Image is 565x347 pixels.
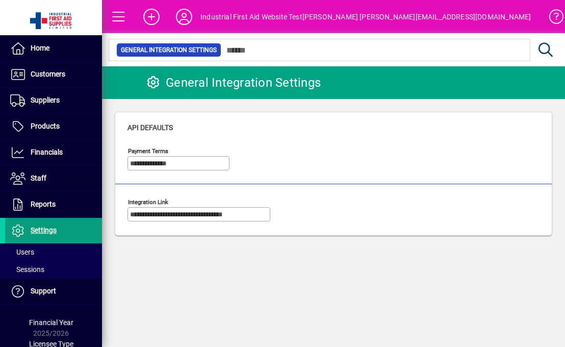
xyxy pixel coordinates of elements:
[5,88,102,113] a: Suppliers
[302,9,531,25] div: [PERSON_NAME] [PERSON_NAME][EMAIL_ADDRESS][DOMAIN_NAME]
[127,123,173,132] span: API Defaults
[135,8,168,26] button: Add
[10,265,44,274] span: Sessions
[31,287,56,295] span: Support
[5,243,102,261] a: Users
[31,70,65,78] span: Customers
[5,192,102,217] a: Reports
[5,36,102,61] a: Home
[31,96,60,104] span: Suppliers
[5,166,102,191] a: Staff
[31,44,49,52] span: Home
[541,2,561,35] a: Knowledge Base
[5,114,102,139] a: Products
[31,148,63,156] span: Financials
[31,122,60,130] span: Products
[200,9,302,25] div: Industrial First Aid Website Test
[31,226,57,234] span: Settings
[5,261,102,278] a: Sessions
[10,248,34,256] span: Users
[5,140,102,165] a: Financials
[29,318,73,327] span: Financial Year
[168,8,200,26] button: Profile
[5,62,102,87] a: Customers
[31,200,56,208] span: Reports
[145,75,321,91] div: General Integration Settings
[31,174,46,182] span: Staff
[128,199,168,206] mat-label: Integration Link
[5,279,102,304] a: Support
[121,45,217,55] span: General Integration Settings
[128,147,168,155] mat-label: Payment terms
